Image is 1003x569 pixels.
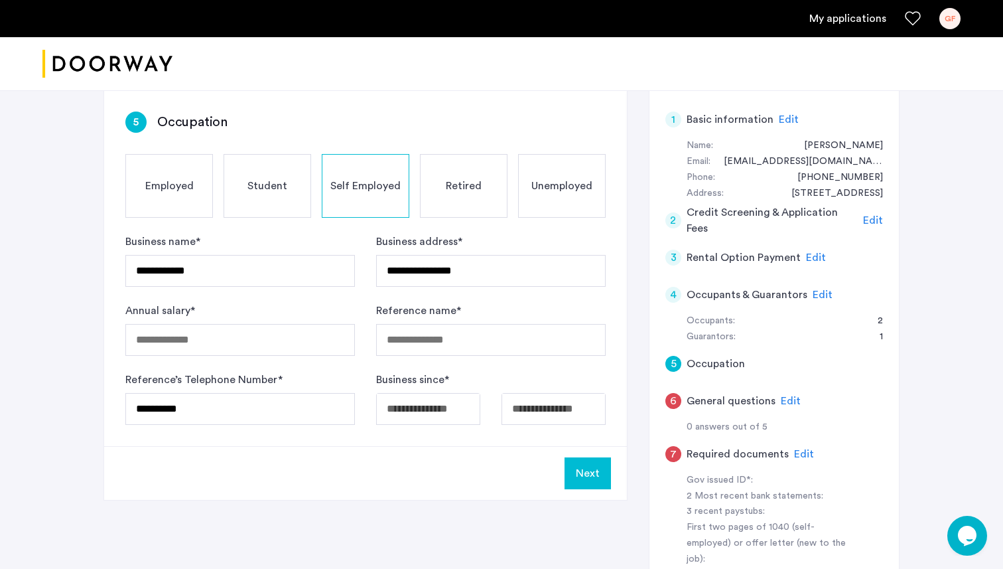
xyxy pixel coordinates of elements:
[665,112,681,127] div: 1
[687,520,854,568] div: First two pages of 1040 (self-employed) or offer letter (new to the job):
[687,313,735,329] div: Occupants:
[687,356,745,372] h5: Occupation
[687,446,789,462] h5: Required documents
[501,393,606,425] input: Available date
[376,303,461,319] label: Reference name *
[778,186,883,202] div: 1660 w palm lane, #72
[687,204,858,236] h5: Credit Screening & Application Fees
[687,250,801,266] h5: Rental Option Payment
[531,178,592,194] span: Unemployed
[687,420,883,436] div: 0 answers out of 5
[665,287,681,303] div: 4
[687,287,807,303] h5: Occupants & Guarantors
[794,449,814,459] span: Edit
[687,393,775,409] h5: General questions
[781,396,801,406] span: Edit
[42,39,172,89] img: logo
[905,11,921,27] a: Favorites
[947,516,990,556] iframe: chat widget
[710,154,883,170] div: gaelaitor@gmail.com
[665,446,681,462] div: 7
[376,234,462,250] label: Business address *
[806,252,826,263] span: Edit
[784,170,883,186] div: +14845292034
[665,250,681,266] div: 3
[665,393,681,409] div: 6
[687,504,854,520] div: 3 recent paystubs:
[125,234,200,250] label: Business name *
[939,8,961,29] div: GF
[145,178,194,194] span: Employed
[687,186,724,202] div: Address:
[687,473,854,489] div: Gov issued ID*:
[809,11,886,27] a: My application
[864,313,883,329] div: 2
[779,114,799,125] span: Edit
[157,113,228,131] h3: Occupation
[125,112,147,133] div: 5
[863,215,883,226] span: Edit
[813,289,833,300] span: Edit
[125,372,283,388] label: Reference’s Telephone Number *
[376,393,480,425] input: Available date
[565,457,611,489] button: Next
[687,329,736,345] div: Guarantors:
[687,489,854,505] div: 2 Most recent bank statements:
[687,154,710,170] div: Email:
[791,138,883,154] div: Gael Fernandez Dominguez
[376,372,449,388] label: Business since *
[665,356,681,372] div: 5
[687,170,715,186] div: Phone:
[247,178,287,194] span: Student
[866,329,883,345] div: 1
[687,138,713,154] div: Name:
[446,178,482,194] span: Retired
[330,178,401,194] span: Self Employed
[665,212,681,228] div: 2
[687,112,773,127] h5: Basic information
[42,39,172,89] a: Cazamio logo
[125,303,195,319] label: Annual salary *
